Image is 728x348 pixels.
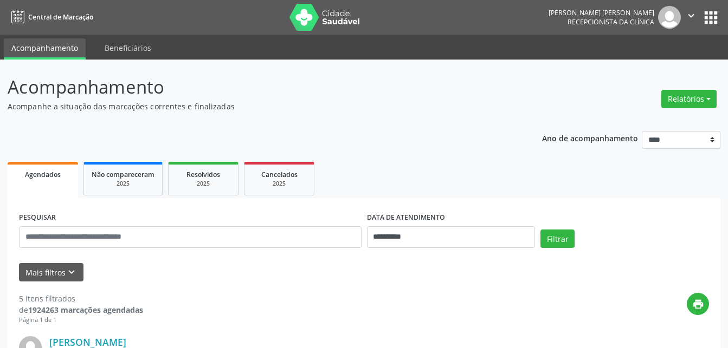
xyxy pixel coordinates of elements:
button: apps [701,8,720,27]
i:  [685,10,697,22]
div: 2025 [92,180,154,188]
div: 5 itens filtrados [19,293,143,304]
span: Não compareceram [92,170,154,179]
span: Agendados [25,170,61,179]
label: DATA DE ATENDIMENTO [367,209,445,226]
div: Página 1 de 1 [19,316,143,325]
div: [PERSON_NAME] [PERSON_NAME] [549,8,654,17]
button: Relatórios [661,90,717,108]
span: Central de Marcação [28,12,93,22]
div: 2025 [252,180,306,188]
a: Acompanhamento [4,38,86,60]
p: Acompanhe a situação das marcações correntes e finalizadas [8,101,507,112]
p: Acompanhamento [8,74,507,101]
button: Filtrar [540,229,575,248]
span: Recepcionista da clínica [568,17,654,27]
p: Ano de acompanhamento [542,131,638,145]
strong: 1924263 marcações agendadas [28,305,143,315]
label: PESQUISAR [19,209,56,226]
div: de [19,304,143,316]
button: Mais filtroskeyboard_arrow_down [19,263,83,282]
div: 2025 [176,180,230,188]
button: print [687,293,709,315]
i: keyboard_arrow_down [66,266,78,278]
a: [PERSON_NAME] [49,336,126,348]
span: Cancelados [261,170,298,179]
i: print [692,298,704,310]
span: Resolvidos [186,170,220,179]
img: img [658,6,681,29]
button:  [681,6,701,29]
a: Beneficiários [97,38,159,57]
a: Central de Marcação [8,8,93,26]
